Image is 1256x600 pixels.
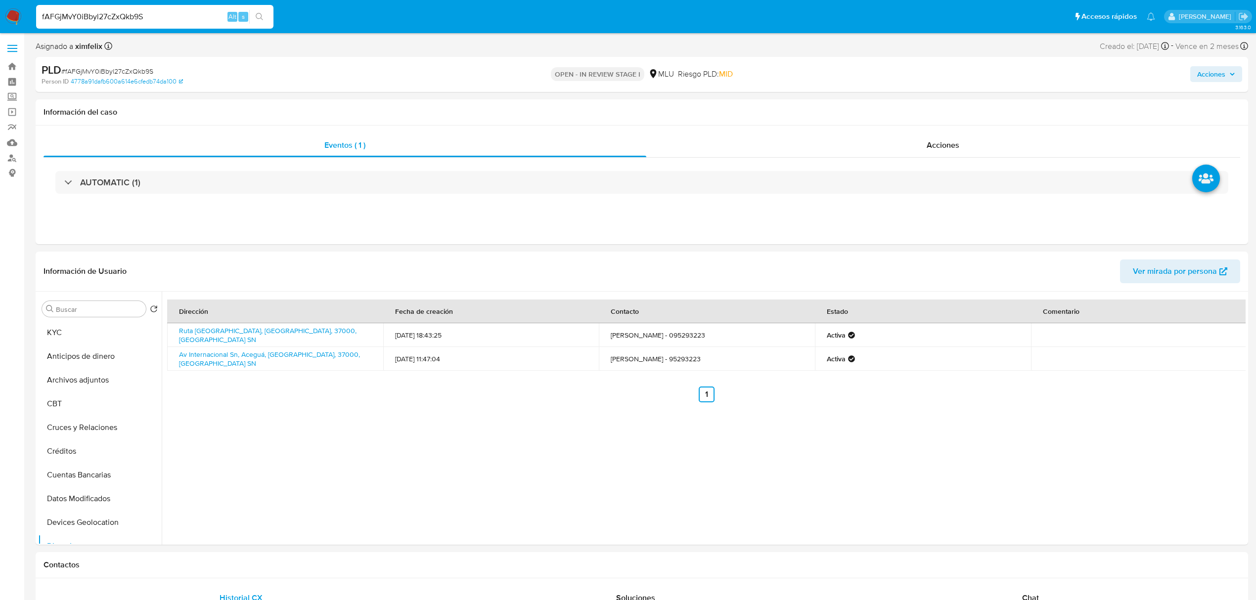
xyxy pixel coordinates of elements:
[42,62,61,78] b: PLD
[648,69,674,80] div: MLU
[38,368,162,392] button: Archivos adjuntos
[383,300,599,323] th: Fecha de creación
[1179,12,1235,21] p: ximena.felix@mercadolibre.com
[56,305,142,314] input: Buscar
[38,487,162,511] button: Datos Modificados
[61,66,153,76] span: # fAFGjMvY0iBbyl27cZxQkb9S
[1147,12,1155,21] a: Notificaciones
[150,305,158,316] button: Volver al orden por defecto
[249,10,269,24] button: search-icon
[44,266,127,276] h1: Información de Usuario
[242,12,245,21] span: s
[36,10,273,23] input: Buscar usuario o caso...
[38,392,162,416] button: CBT
[1190,66,1242,82] button: Acciones
[1081,11,1137,22] span: Accesos rápidos
[1100,40,1169,53] div: Creado el: [DATE]
[1175,41,1239,52] span: Vence en 2 meses
[42,77,69,86] b: Person ID
[38,344,162,368] button: Anticipos de dinero
[324,139,365,151] span: Eventos ( 1 )
[38,439,162,463] button: Créditos
[44,560,1240,570] h1: Contactos
[36,41,102,52] span: Asignado a
[383,347,599,371] td: [DATE] 11:47:04
[44,107,1240,117] h1: Información del caso
[38,511,162,534] button: Devices Geolocation
[55,171,1228,194] div: AUTOMATIC (1)
[179,349,360,368] a: Av Internacional Sn, Aceguá, [GEOGRAPHIC_DATA], 37000, [GEOGRAPHIC_DATA] SN
[1133,259,1217,283] span: Ver mirada por persona
[38,534,162,558] button: Direcciones
[71,77,183,86] a: 4778a91dafb600a614e6cfedb74da100
[73,41,102,52] b: ximfelix
[815,300,1031,323] th: Estado
[80,177,140,188] h3: AUTOMATIC (1)
[551,67,644,81] p: OPEN - IN REVIEW STAGE I
[827,331,846,340] strong: Activa
[46,305,54,313] button: Buscar
[599,347,815,371] td: [PERSON_NAME] - 95293223
[1197,66,1225,82] span: Acciones
[179,326,357,344] a: Ruta [GEOGRAPHIC_DATA], [GEOGRAPHIC_DATA], 37000, [GEOGRAPHIC_DATA] SN
[38,321,162,344] button: KYC
[599,323,815,347] td: [PERSON_NAME] - 095293223
[1031,300,1247,323] th: Comentario
[827,354,846,363] strong: Activa
[383,323,599,347] td: [DATE] 18:43:25
[38,416,162,439] button: Cruces y Relaciones
[699,386,715,402] a: Ir a la página 1
[38,463,162,487] button: Cuentas Bancarias
[1120,259,1240,283] button: Ver mirada por persona
[927,139,959,151] span: Acciones
[228,12,236,21] span: Alt
[167,300,383,323] th: Dirección
[167,386,1246,402] nav: Paginación
[1238,11,1249,22] a: Salir
[678,69,733,80] span: Riesgo PLD:
[719,68,733,80] span: MID
[599,300,815,323] th: Contacto
[1171,40,1173,53] span: -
